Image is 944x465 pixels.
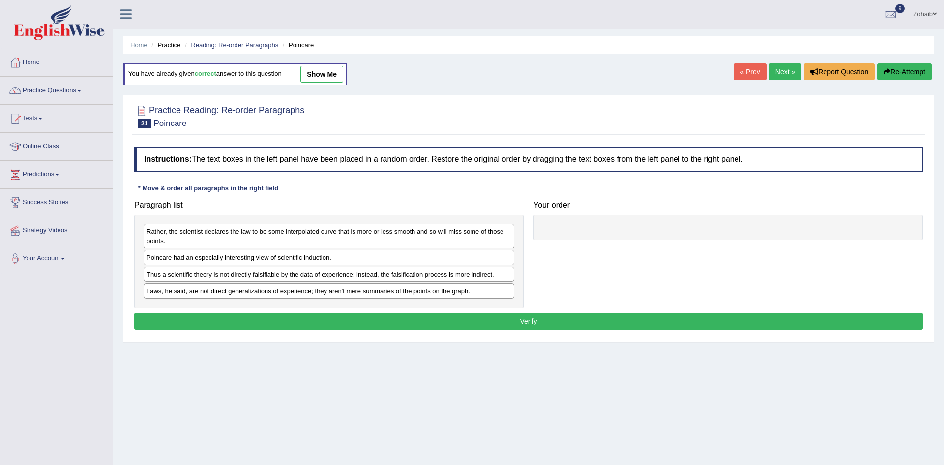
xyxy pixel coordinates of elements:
[0,245,113,270] a: Your Account
[144,267,514,282] div: Thus a scientific theory is not directly falsifiable by the data of experience: instead, the fals...
[134,147,923,172] h4: The text boxes in the left panel have been placed in a random order. Restore the original order b...
[280,40,314,50] li: Poincare
[130,41,147,49] a: Home
[769,63,801,80] a: Next »
[144,283,514,299] div: Laws, he said, are not direct generalizations of experience; they aren't mere summaries of the po...
[134,103,304,128] h2: Practice Reading: Re-order Paragraphs
[134,184,282,193] div: * Move & order all paragraphs in the right field
[734,63,766,80] a: « Prev
[0,189,113,214] a: Success Stories
[0,161,113,186] a: Predictions
[149,40,180,50] li: Practice
[144,155,192,163] b: Instructions:
[134,313,923,330] button: Verify
[533,201,923,210] h4: Your order
[0,105,113,129] a: Tests
[191,41,278,49] a: Reading: Re-order Paragraphs
[138,119,151,128] span: 21
[123,63,347,85] div: You have already given answer to this question
[195,70,216,78] b: correct
[0,77,113,101] a: Practice Questions
[153,119,186,128] small: Poincare
[0,133,113,157] a: Online Class
[804,63,875,80] button: Report Question
[144,250,514,265] div: Poincare had an especially interesting view of scientific induction.
[144,224,514,248] div: Rather, the scientist declares the law to be some interpolated curve that is more or less smooth ...
[0,49,113,73] a: Home
[300,66,343,83] a: show me
[0,217,113,242] a: Strategy Videos
[877,63,932,80] button: Re-Attempt
[134,201,524,210] h4: Paragraph list
[895,4,905,13] span: 9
